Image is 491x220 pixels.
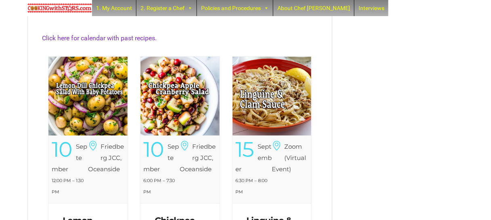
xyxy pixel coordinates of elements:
h6: Friedberg JCC, Oceanside [88,141,124,175]
a: Click here for calendar with past recipes. [42,34,157,42]
div: September [236,141,272,175]
div: 6:30 PM – 8:00 PM [236,175,272,198]
div: 10 [144,141,164,158]
h6: Friedberg JCC, Oceanside [180,141,216,175]
div: 6:00 PM – 7:30 PM [144,175,180,198]
h6: Zoom (Virtual Event) [272,141,306,175]
div: September [52,141,87,175]
div: 10 [52,141,71,158]
img: Chef Paula's Cooking With Stars [27,3,92,13]
div: 15 [236,141,254,158]
div: 12:00 PM – 1:30 PM [52,175,88,198]
div: September [144,141,179,175]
